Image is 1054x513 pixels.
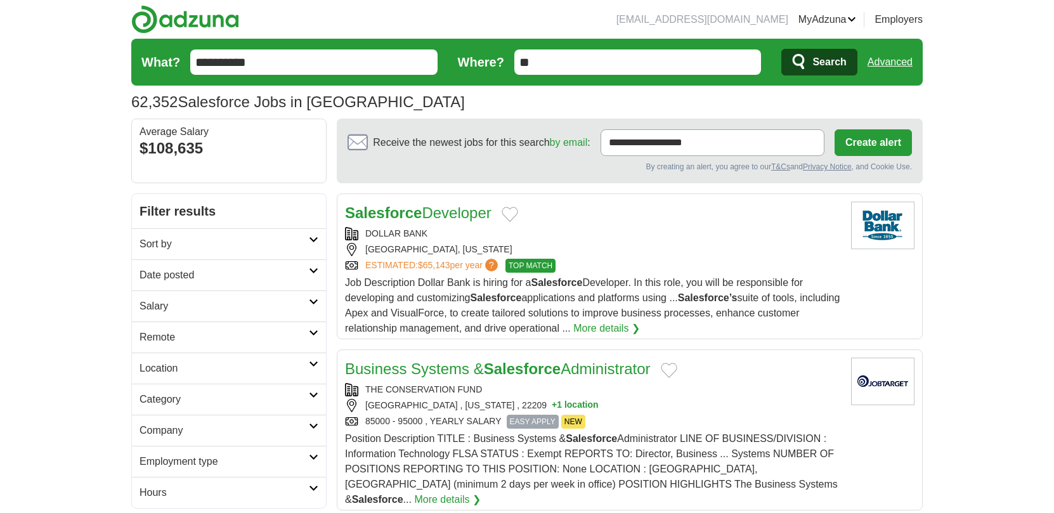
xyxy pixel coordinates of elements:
[352,494,403,505] strong: Salesforce
[771,162,790,171] a: T&Cs
[140,127,318,137] div: Average Salary
[485,259,498,271] span: ?
[781,49,857,75] button: Search
[132,228,326,259] a: Sort by
[418,260,450,270] span: $65,143
[140,454,309,469] h2: Employment type
[345,399,841,412] div: [GEOGRAPHIC_DATA] , [US_STATE] , 22209
[458,53,504,72] label: Where?
[484,360,561,377] strong: Salesforce
[140,137,318,160] div: $108,635
[132,259,326,290] a: Date posted
[875,12,923,27] a: Employers
[365,228,427,238] a: DOLLAR BANK
[373,135,590,150] span: Receive the newest jobs for this search :
[552,399,599,412] button: +1 location
[573,321,640,336] a: More details ❯
[345,433,838,505] span: Position Description TITLE : Business Systems & Administrator LINE OF BUSINESS/DIVISION : Informa...
[552,399,557,412] span: +
[131,91,178,114] span: 62,352
[835,129,912,156] button: Create alert
[345,360,651,377] a: Business Systems &SalesforceAdministrator
[140,485,309,500] h2: Hours
[140,361,309,376] h2: Location
[531,277,582,288] strong: Salesforce
[345,243,841,256] div: [GEOGRAPHIC_DATA], [US_STATE]
[132,446,326,477] a: Employment type
[803,162,852,171] a: Privacy Notice
[345,204,491,221] a: SalesforceDeveloper
[132,384,326,415] a: Category
[851,358,914,405] img: Company logo
[365,259,500,273] a: ESTIMATED:$65,143per year?
[505,259,556,273] span: TOP MATCH
[507,415,559,429] span: EASY APPLY
[616,12,788,27] li: [EMAIL_ADDRESS][DOMAIN_NAME]
[348,161,912,172] div: By creating an alert, you agree to our and , and Cookie Use.
[345,277,840,334] span: Job Description Dollar Bank is hiring for a Developer. In this role, you will be responsible for ...
[345,415,841,429] div: 85000 - 95000 , YEARLY SALARY
[131,5,239,34] img: Adzuna logo
[132,415,326,446] a: Company
[470,292,521,303] strong: Salesforce
[140,237,309,252] h2: Sort by
[140,423,309,438] h2: Company
[345,204,422,221] strong: Salesforce
[661,363,677,378] button: Add to favorite jobs
[132,194,326,228] h2: Filter results
[812,49,846,75] span: Search
[414,492,481,507] a: More details ❯
[566,433,617,444] strong: Salesforce
[140,392,309,407] h2: Category
[345,383,841,396] div: THE CONSERVATION FUND
[132,477,326,508] a: Hours
[132,353,326,384] a: Location
[851,202,914,249] img: Dollar Bank logo
[561,415,585,429] span: NEW
[868,49,913,75] a: Advanced
[140,330,309,345] h2: Remote
[550,137,588,148] a: by email
[140,268,309,283] h2: Date posted
[502,207,518,222] button: Add to favorite jobs
[132,290,326,321] a: Salary
[140,299,309,314] h2: Salary
[132,321,326,353] a: Remote
[141,53,180,72] label: What?
[131,93,465,110] h1: Salesforce Jobs in [GEOGRAPHIC_DATA]
[798,12,857,27] a: MyAdzuna
[678,292,738,303] strong: Salesforce’s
